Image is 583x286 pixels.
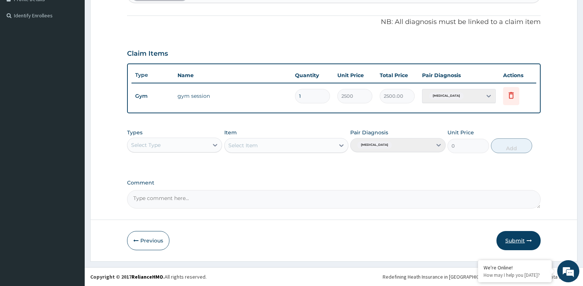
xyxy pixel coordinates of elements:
[127,17,541,27] p: NB: All diagnosis must be linked to a claim item
[127,130,143,136] label: Types
[4,201,140,227] textarea: Type your message and hit 'Enter'
[127,231,169,250] button: Previous
[131,141,161,149] div: Select Type
[121,4,138,21] div: Minimize live chat window
[127,50,168,58] h3: Claim Items
[447,129,474,136] label: Unit Price
[484,272,546,278] p: How may I help you today?
[127,180,541,186] label: Comment
[131,89,174,103] td: Gym
[131,273,163,280] a: RelianceHMO
[174,89,291,103] td: gym session
[43,93,102,168] span: We're online!
[291,68,334,83] th: Quantity
[496,231,541,250] button: Submit
[224,129,237,136] label: Item
[418,68,499,83] th: Pair Diagnosis
[131,68,174,82] th: Type
[376,68,418,83] th: Total Price
[334,68,376,83] th: Unit Price
[14,37,30,55] img: d_794563401_company_1708531726252_794563401
[38,41,124,51] div: Chat with us now
[350,129,388,136] label: Pair Diagnosis
[85,267,583,286] footer: All rights reserved.
[174,68,291,83] th: Name
[499,68,536,83] th: Actions
[383,273,577,280] div: Redefining Heath Insurance in [GEOGRAPHIC_DATA] using Telemedicine and Data Science!
[90,273,165,280] strong: Copyright © 2017 .
[491,138,532,153] button: Add
[484,264,546,271] div: We're Online!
